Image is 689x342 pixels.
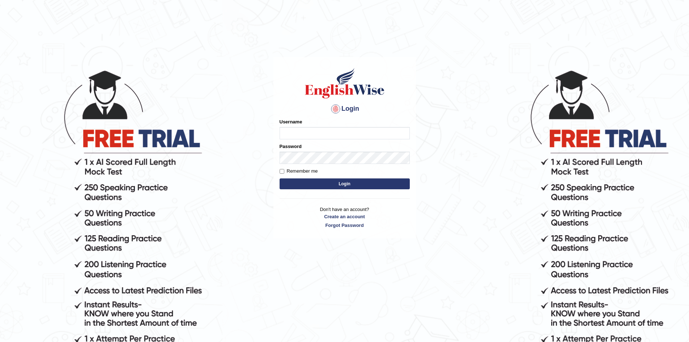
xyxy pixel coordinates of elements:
img: Logo of English Wise sign in for intelligent practice with AI [303,67,386,100]
input: Remember me [280,169,284,174]
label: Remember me [280,168,318,175]
label: Username [280,118,302,125]
a: Forgot Password [280,222,410,229]
button: Login [280,178,410,189]
p: Don't have an account? [280,206,410,228]
label: Password [280,143,302,150]
a: Create an account [280,213,410,220]
h4: Login [280,103,410,115]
